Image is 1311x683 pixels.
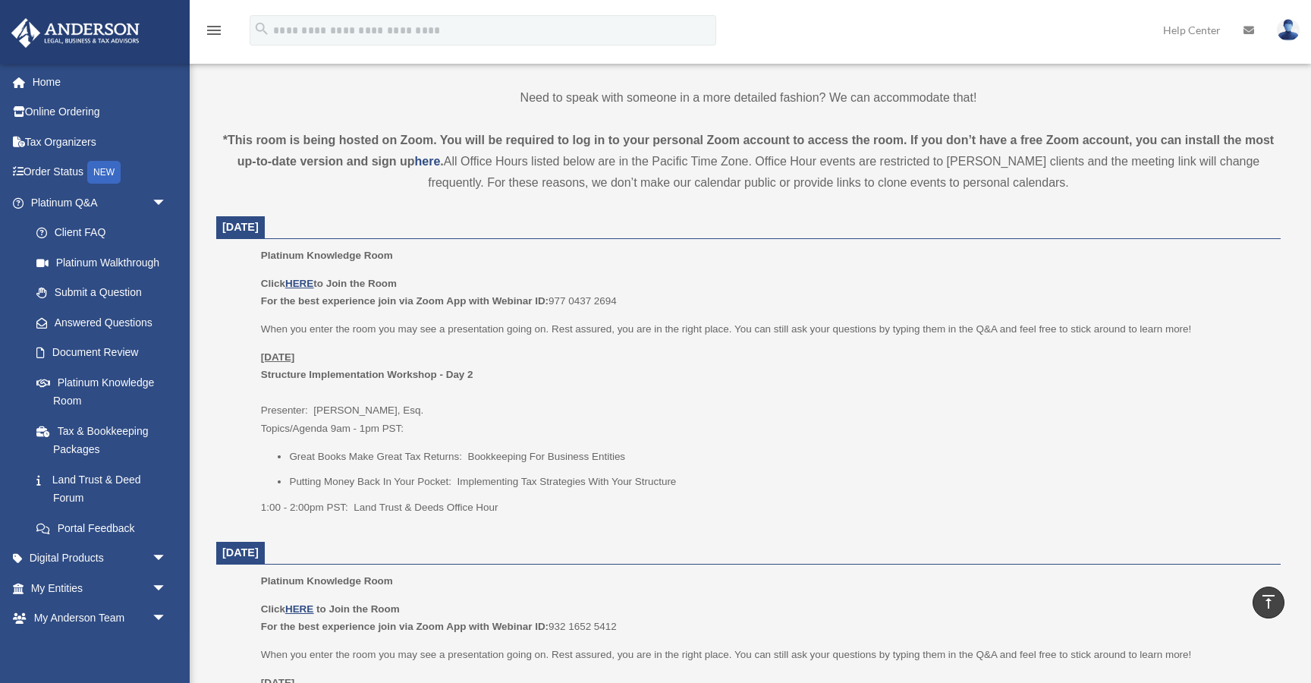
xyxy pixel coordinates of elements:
[316,603,400,615] b: to Join the Room
[205,27,223,39] a: menu
[11,187,190,218] a: Platinum Q&Aarrow_drop_down
[216,87,1281,109] p: Need to speak with someone in a more detailed fashion? We can accommodate that!
[261,575,393,587] span: Platinum Knowledge Room
[152,543,182,574] span: arrow_drop_down
[261,250,393,261] span: Platinum Knowledge Room
[11,543,190,574] a: Digital Productsarrow_drop_down
[261,369,473,380] b: Structure Implementation Workshop - Day 2
[261,278,397,289] b: Click to Join the Room
[21,513,190,543] a: Portal Feedback
[285,603,313,615] a: HERE
[11,603,190,634] a: My Anderson Teamarrow_drop_down
[415,155,441,168] a: here
[21,307,190,338] a: Answered Questions
[152,603,182,634] span: arrow_drop_down
[11,127,190,157] a: Tax Organizers
[21,338,190,368] a: Document Review
[285,278,313,289] a: HERE
[21,278,190,308] a: Submit a Question
[21,218,190,248] a: Client FAQ
[11,573,190,603] a: My Entitiesarrow_drop_down
[261,295,549,307] b: For the best experience join via Zoom App with Webinar ID:
[11,157,190,188] a: Order StatusNEW
[261,351,295,363] u: [DATE]
[21,247,190,278] a: Platinum Walkthrough
[21,416,190,464] a: Tax & Bookkeeping Packages
[261,348,1270,438] p: Presenter: [PERSON_NAME], Esq. Topics/Agenda 9am - 1pm PST:
[11,67,190,97] a: Home
[21,464,190,513] a: Land Trust & Deed Forum
[261,621,549,632] b: For the best experience join via Zoom App with Webinar ID:
[152,573,182,604] span: arrow_drop_down
[253,20,270,37] i: search
[7,18,144,48] img: Anderson Advisors Platinum Portal
[11,97,190,127] a: Online Ordering
[21,367,182,416] a: Platinum Knowledge Room
[261,603,316,615] b: Click
[440,155,443,168] strong: .
[205,21,223,39] i: menu
[87,161,121,184] div: NEW
[223,134,1274,168] strong: *This room is being hosted on Zoom. You will be required to log in to your personal Zoom account ...
[261,320,1270,338] p: When you enter the room you may see a presentation going on. Rest assured, you are in the right p...
[289,473,1270,491] li: Putting Money Back In Your Pocket: Implementing Tax Strategies With Your Structure
[222,546,259,559] span: [DATE]
[261,275,1270,310] p: 977 0437 2694
[289,448,1270,466] li: Great Books Make Great Tax Returns: Bookkeeping For Business Entities
[216,130,1281,194] div: All Office Hours listed below are in the Pacific Time Zone. Office Hour events are restricted to ...
[261,646,1270,664] p: When you enter the room you may see a presentation going on. Rest assured, you are in the right p...
[222,221,259,233] span: [DATE]
[152,187,182,219] span: arrow_drop_down
[1253,587,1284,618] a: vertical_align_top
[1259,593,1278,611] i: vertical_align_top
[1277,19,1300,41] img: User Pic
[261,499,1270,517] p: 1:00 - 2:00pm PST: Land Trust & Deeds Office Hour
[261,600,1270,636] p: 932 1652 5412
